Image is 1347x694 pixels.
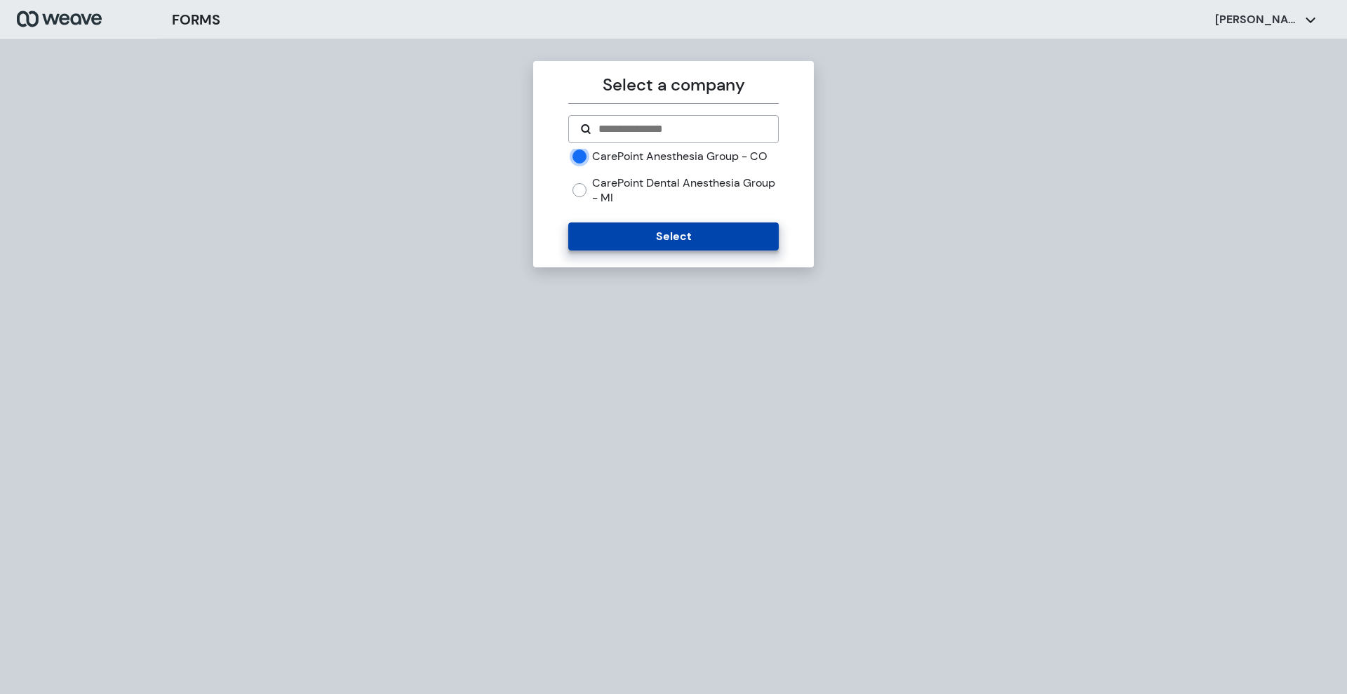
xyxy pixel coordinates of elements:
label: CarePoint Dental Anesthesia Group - MI [592,175,778,206]
input: Search [597,121,766,138]
h3: FORMS [172,9,220,30]
p: [PERSON_NAME] [1215,12,1299,27]
label: CarePoint Anesthesia Group - CO [592,149,768,164]
p: Select a company [568,72,778,98]
button: Select [568,222,778,251]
